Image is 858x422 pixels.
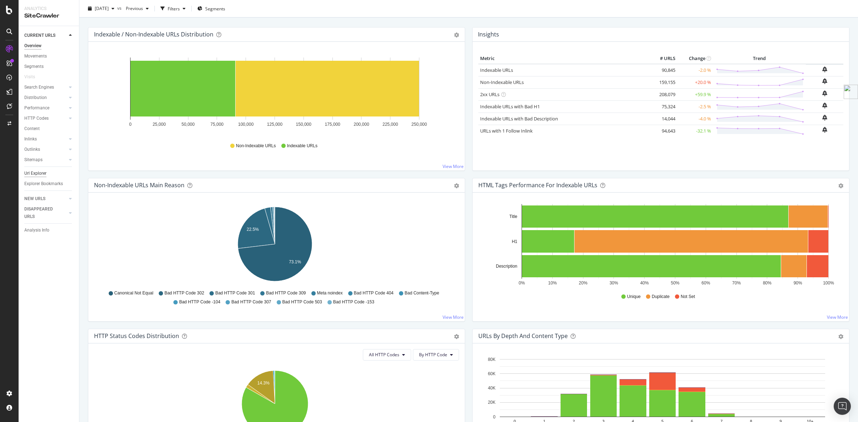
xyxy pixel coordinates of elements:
[822,103,827,108] div: bell-plus
[215,290,255,296] span: Bad HTTP Code 301
[627,294,641,300] span: Unique
[822,90,827,96] div: bell-plus
[443,314,464,320] a: View More
[405,290,439,296] span: Bad Content-Type
[24,205,67,220] a: DISAPPEARED URLS
[488,371,495,376] text: 60K
[548,280,557,286] text: 10%
[822,127,827,133] div: bell-plus
[266,290,306,296] span: Bad HTTP Code 309
[677,76,713,88] td: +20.0 %
[827,314,848,320] a: View More
[24,205,60,220] div: DISAPPEARED URLS
[317,290,343,296] span: Meta noindex
[838,183,843,188] div: gear
[24,12,73,20] div: SiteCrawler
[24,146,40,153] div: Outlinks
[677,88,713,100] td: +59.9 %
[24,135,37,143] div: Inlinks
[701,280,710,286] text: 60%
[649,125,677,137] td: 94,643
[153,122,166,127] text: 25,000
[480,67,513,73] a: Indexable URLs
[333,299,374,305] span: Bad HTTP Code -153
[94,53,455,136] svg: A chart.
[24,84,67,91] a: Search Engines
[480,103,540,110] a: Indexable URLs with Bad H1
[257,381,270,386] text: 14.3%
[123,3,152,14] button: Previous
[282,299,322,305] span: Bad HTTP Code 503
[413,349,459,361] button: By HTTP Code
[168,5,180,11] div: Filters
[677,100,713,113] td: -2.5 %
[488,357,495,362] text: 80K
[677,125,713,137] td: -32.1 %
[794,280,802,286] text: 90%
[411,122,427,127] text: 250,000
[509,214,518,219] text: Title
[480,128,533,134] a: URLs with 1 Follow Inlink
[649,76,677,88] td: 159,155
[24,180,74,188] a: Explorer Bookmarks
[24,53,74,60] a: Movements
[24,42,74,50] a: Overview
[822,66,827,72] div: bell-plus
[763,280,771,286] text: 80%
[287,143,317,149] span: Indexable URLs
[24,63,74,70] a: Segments
[649,64,677,76] td: 90,845
[649,113,677,125] td: 14,044
[205,5,225,11] span: Segments
[24,125,74,133] a: Content
[480,79,524,85] a: Non-Indexable URLs
[94,332,179,339] div: HTTP Status Codes Distribution
[179,299,220,305] span: Bad HTTP Code -104
[640,280,649,286] text: 40%
[129,122,132,127] text: 0
[164,290,204,296] span: Bad HTTP Code 302
[24,195,67,203] a: NEW URLS
[24,104,67,112] a: Performance
[24,32,67,39] a: CURRENT URLS
[24,146,67,153] a: Outlinks
[488,386,495,391] text: 40K
[182,122,195,127] text: 50,000
[610,280,618,286] text: 30%
[652,294,670,300] span: Duplicate
[117,5,123,11] span: vs
[478,332,568,339] div: URLs by Depth and Content Type
[834,398,851,415] div: Open Intercom Messenger
[363,349,411,361] button: All HTTP Codes
[822,115,827,120] div: bell-plus
[823,280,834,286] text: 100%
[24,227,74,234] a: Analysis Info
[24,104,49,112] div: Performance
[94,204,455,287] svg: A chart.
[649,53,677,64] th: # URLS
[480,91,499,98] a: 2xx URLs
[24,115,67,122] a: HTTP Codes
[158,3,188,14] button: Filters
[94,31,213,38] div: Indexable / Non-Indexable URLs Distribution
[247,227,259,232] text: 22.5%
[354,122,369,127] text: 200,000
[296,122,312,127] text: 150,000
[24,53,47,60] div: Movements
[732,280,741,286] text: 70%
[478,204,840,287] svg: A chart.
[519,280,525,286] text: 0%
[419,352,447,358] span: By HTTP Code
[236,143,276,149] span: Non-Indexable URLs
[231,299,271,305] span: Bad HTTP Code 307
[822,78,827,84] div: bell-plus
[443,163,464,169] a: View More
[24,170,46,177] div: Url Explorer
[114,290,153,296] span: Canonical Not Equal
[838,334,843,339] div: gear
[512,239,518,244] text: H1
[454,33,459,38] div: gear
